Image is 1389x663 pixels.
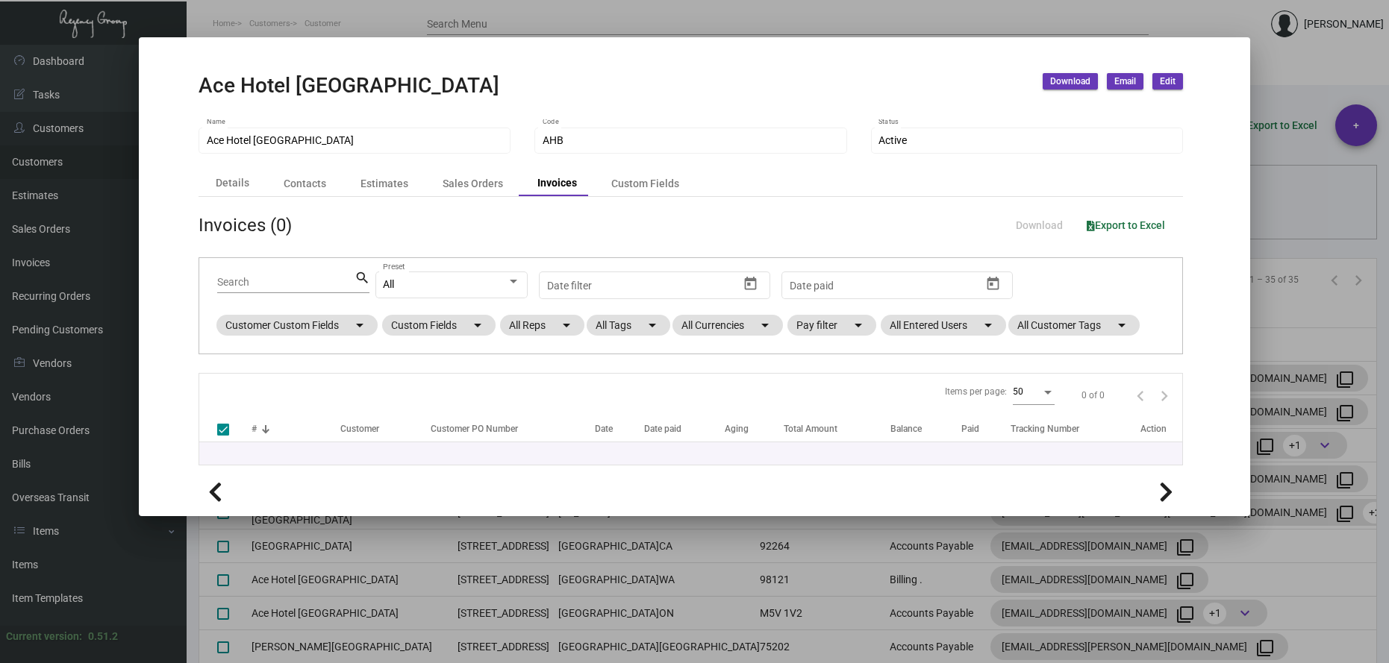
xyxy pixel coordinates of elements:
[1013,386,1023,397] span: 50
[890,422,922,436] div: Balance
[216,315,378,336] mat-chip: Customer Custom Fields
[547,280,593,292] input: Start date
[606,280,699,292] input: End date
[1016,219,1063,231] span: Download
[216,175,249,191] div: Details
[1160,75,1176,88] span: Edit
[849,316,867,334] mat-icon: arrow_drop_down
[431,422,595,436] div: Customer PO Number
[88,629,118,644] div: 0.51.2
[644,422,725,436] div: Date paid
[355,269,370,287] mat-icon: search
[1114,75,1136,88] span: Email
[784,422,890,436] div: Total Amount
[199,212,292,239] div: Invoices (0)
[351,316,369,334] mat-icon: arrow_drop_down
[756,316,774,334] mat-icon: arrow_drop_down
[784,422,837,436] div: Total Amount
[945,385,1007,398] div: Items per page:
[725,422,749,436] div: Aging
[340,422,379,436] div: Customer
[595,422,613,436] div: Date
[443,175,503,191] div: Sales Orders
[1140,416,1182,442] th: Action
[1043,73,1098,89] button: Download
[469,316,487,334] mat-icon: arrow_drop_down
[6,629,82,644] div: Current version:
[644,422,681,436] div: Date paid
[725,422,784,436] div: Aging
[672,315,783,336] mat-chip: All Currencies
[382,315,496,336] mat-chip: Custom Fields
[500,315,584,336] mat-chip: All Reps
[881,315,1006,336] mat-chip: All Entered Users
[1050,75,1090,88] span: Download
[961,422,979,436] div: Paid
[252,422,257,436] div: #
[1129,383,1152,407] button: Previous page
[383,278,394,290] span: All
[1011,422,1079,436] div: Tracking Number
[1008,315,1140,336] mat-chip: All Customer Tags
[1011,422,1140,436] div: Tracking Number
[1087,219,1165,231] span: Export to Excel
[878,134,907,146] span: Active
[587,315,670,336] mat-chip: All Tags
[340,422,423,436] div: Customer
[1013,387,1055,398] mat-select: Items per page:
[431,422,518,436] div: Customer PO Number
[790,280,836,292] input: Start date
[284,175,326,191] div: Contacts
[1004,212,1075,239] button: Download
[252,422,340,436] div: #
[979,316,997,334] mat-icon: arrow_drop_down
[643,316,661,334] mat-icon: arrow_drop_down
[739,271,763,295] button: Open calendar
[1152,383,1176,407] button: Next page
[849,280,942,292] input: End date
[1152,73,1183,89] button: Edit
[360,175,408,191] div: Estimates
[1113,316,1131,334] mat-icon: arrow_drop_down
[961,422,1011,436] div: Paid
[1075,212,1177,239] button: Export to Excel
[537,175,577,191] div: Invoices
[558,316,575,334] mat-icon: arrow_drop_down
[595,422,645,436] div: Date
[199,73,499,98] h2: Ace Hotel [GEOGRAPHIC_DATA]
[787,315,876,336] mat-chip: Pay filter
[611,175,679,191] div: Custom Fields
[890,422,961,436] div: Balance
[1081,389,1105,402] div: 0 of 0
[981,271,1005,295] button: Open calendar
[1107,73,1143,89] button: Email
